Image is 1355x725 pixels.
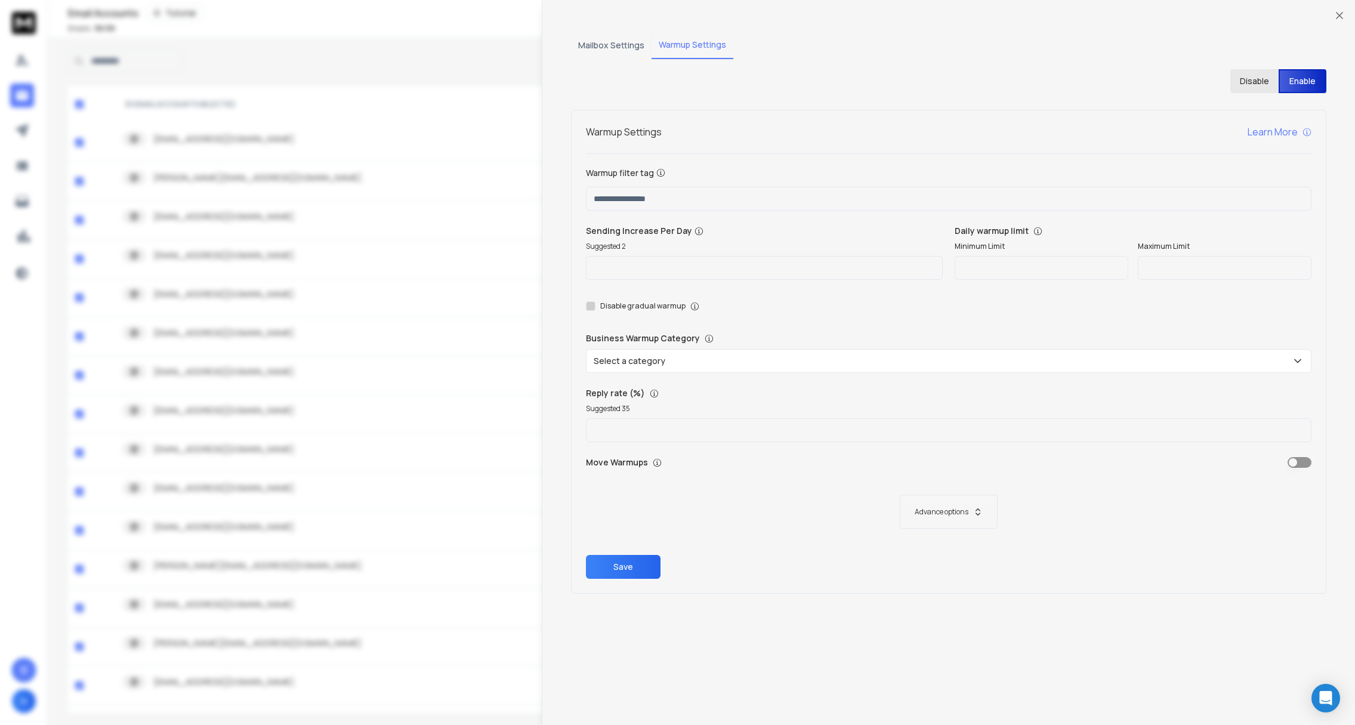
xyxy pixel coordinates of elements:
a: Learn More [1248,125,1311,139]
button: Warmup Settings [652,32,733,59]
p: Suggested 2 [586,242,943,251]
h1: Warmup Settings [586,125,662,139]
p: Suggested 35 [586,404,1311,414]
p: Move Warmups [586,456,945,468]
label: Maximum Limit [1138,242,1311,251]
p: Reply rate (%) [586,387,1311,399]
button: DisableEnable [1230,69,1326,93]
div: Open Intercom Messenger [1311,684,1340,712]
button: Advance options [598,495,1300,529]
p: Advance options [915,507,968,517]
label: Disable gradual warmup [600,301,686,311]
label: Minimum Limit [955,242,1128,251]
p: Select a category [594,355,670,367]
button: Disable [1230,69,1279,93]
button: Enable [1279,69,1327,93]
button: Mailbox Settings [571,32,652,58]
button: Save [586,555,660,579]
p: Business Warmup Category [586,332,1311,344]
p: Daily warmup limit [955,225,1311,237]
label: Warmup filter tag [586,168,1311,177]
p: Sending Increase Per Day [586,225,943,237]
